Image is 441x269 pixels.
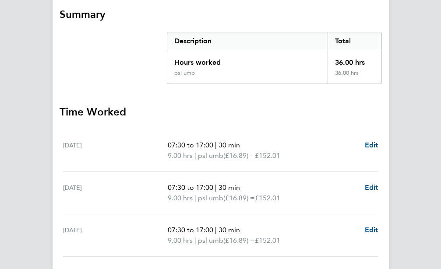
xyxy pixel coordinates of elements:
h3: Summary [60,7,382,21]
span: | [215,183,217,192]
span: | [194,236,196,245]
span: Edit [365,183,378,192]
span: 30 min [219,226,240,234]
a: Edit [365,225,378,235]
span: Edit [365,141,378,149]
div: 36.00 hrs [328,70,381,84]
span: 07:30 to 17:00 [168,141,213,149]
span: £152.01 [255,194,280,202]
span: (£16.89) = [223,236,255,245]
span: | [215,141,217,149]
span: 9.00 hrs [168,194,193,202]
div: psl umb [174,70,195,77]
span: Edit [365,226,378,234]
div: Summary [167,32,382,84]
div: Description [167,32,328,50]
span: psl umb [198,235,223,246]
div: [DATE] [63,182,168,203]
span: | [215,226,217,234]
h3: Time Worked [60,105,382,119]
span: 9.00 hrs [168,151,193,160]
span: 30 min [219,183,240,192]
a: Edit [365,182,378,193]
span: (£16.89) = [223,194,255,202]
span: psl umb [198,193,223,203]
span: | [194,194,196,202]
span: 07:30 to 17:00 [168,226,213,234]
a: Edit [365,140,378,150]
div: 36.00 hrs [328,50,381,70]
span: 30 min [219,141,240,149]
span: | [194,151,196,160]
span: (£16.89) = [223,151,255,160]
span: psl umb [198,150,223,161]
div: [DATE] [63,140,168,161]
span: £152.01 [255,151,280,160]
span: 07:30 to 17:00 [168,183,213,192]
span: 9.00 hrs [168,236,193,245]
div: Hours worked [167,50,328,70]
div: Total [328,32,381,50]
span: £152.01 [255,236,280,245]
div: [DATE] [63,225,168,246]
